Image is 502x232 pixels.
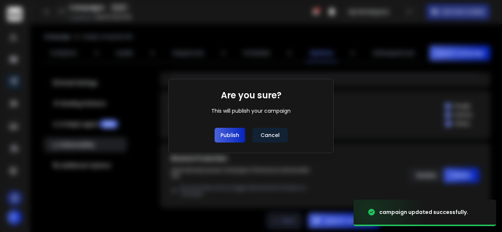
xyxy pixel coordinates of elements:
[252,128,288,143] button: Cancel
[215,128,245,143] button: Publish
[211,107,291,115] div: This will publish your campaign
[379,208,468,216] div: campaign updated successfully.
[221,89,282,101] h1: Are you sure?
